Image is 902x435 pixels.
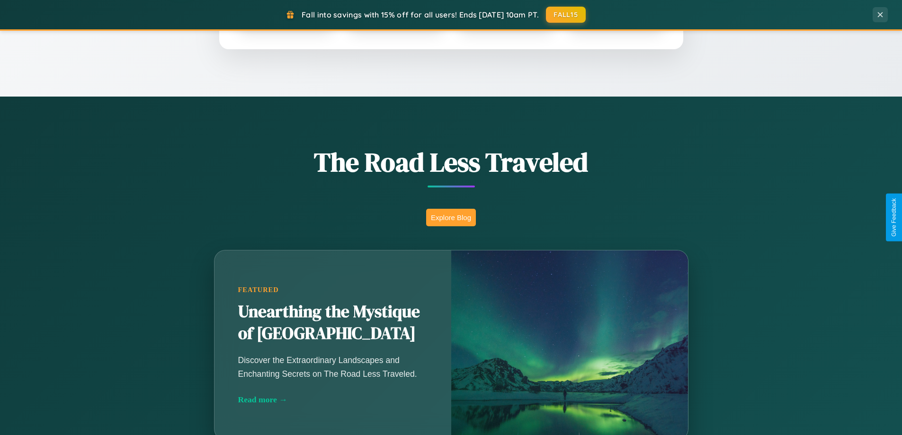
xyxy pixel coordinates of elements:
h2: Unearthing the Mystique of [GEOGRAPHIC_DATA] [238,301,428,345]
div: Featured [238,286,428,294]
button: FALL15 [546,7,586,23]
button: Explore Blog [426,209,476,226]
h1: The Road Less Traveled [167,144,735,180]
div: Give Feedback [891,198,897,237]
div: Read more → [238,395,428,405]
span: Fall into savings with 15% off for all users! Ends [DATE] 10am PT. [302,10,539,19]
p: Discover the Extraordinary Landscapes and Enchanting Secrets on The Road Less Traveled. [238,354,428,380]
